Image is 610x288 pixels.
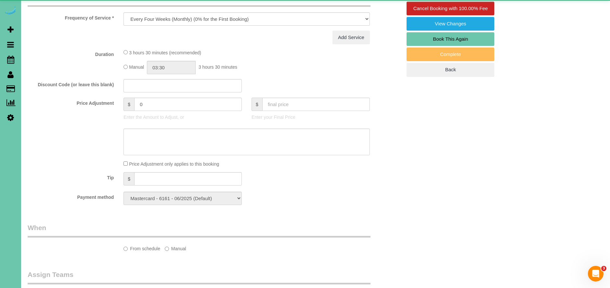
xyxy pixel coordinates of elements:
[407,32,494,46] a: Book This Again
[332,31,370,44] a: Add Service
[23,98,119,106] label: Price Adjustment
[252,114,370,120] p: Enter your Final Price
[588,266,604,281] iframe: Intercom live chat
[123,172,134,185] span: $
[23,49,119,58] label: Duration
[123,114,242,120] p: Enter the Amount to Adjust, or
[165,243,186,252] label: Manual
[123,98,134,111] span: $
[407,17,494,31] a: View Changes
[123,243,160,252] label: From schedule
[23,192,119,200] label: Payment method
[23,79,119,88] label: Discount Code (or leave this blank)
[199,65,237,70] span: 3 hours 30 minutes
[4,7,17,16] img: Automaid Logo
[129,50,201,55] span: 3 hours 30 minutes (recommended)
[252,98,262,111] span: $
[129,161,219,167] span: Price Adjustment only applies to this booking
[23,172,119,181] label: Tip
[407,2,494,15] a: Cancel Booking with 100.00% Fee
[413,6,488,11] span: Cancel Booking with 100.00% Fee
[262,98,370,111] input: final price
[601,266,606,271] span: 3
[129,65,144,70] span: Manual
[165,247,169,251] input: Manual
[123,247,128,251] input: From schedule
[407,63,494,76] a: Back
[28,223,370,238] legend: When
[23,12,119,21] label: Frequency of Service *
[28,270,370,284] legend: Assign Teams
